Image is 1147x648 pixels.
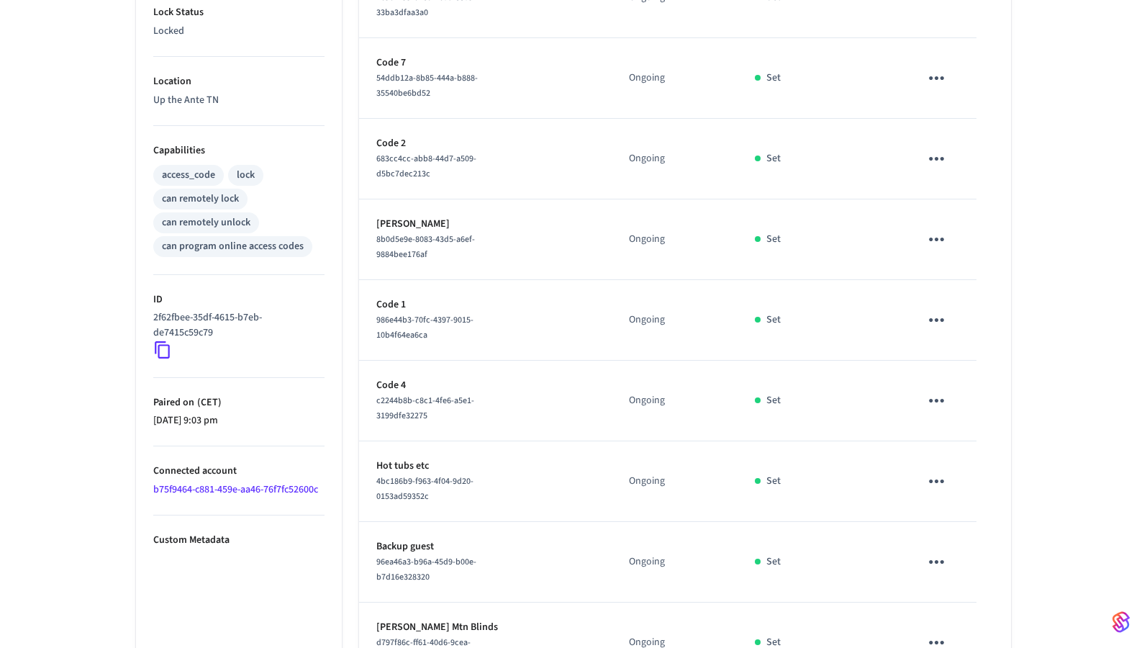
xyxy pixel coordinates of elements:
[153,533,325,548] p: Custom Metadata
[153,413,325,428] p: [DATE] 9:03 pm
[376,395,474,422] span: c2244b8b-c8c1-4fe6-a5e1-3199dfe32275
[376,233,475,261] span: 8b0d5e9e-8083-43d5-a6ef-9884bee176af
[376,55,519,71] p: Code 7
[153,143,325,158] p: Capabilities
[153,310,319,341] p: 2f62fbee-35df-4615-b7eb-de7415c59c79
[153,292,325,307] p: ID
[376,556,476,583] span: 96ea46a3-b96a-45d9-b00e-b7d16e328320
[766,232,781,247] p: Set
[153,5,325,20] p: Lock Status
[376,459,519,474] p: Hot tubs etc
[162,215,250,230] div: can remotely unlock
[766,71,781,86] p: Set
[612,361,738,441] td: Ongoing
[766,554,781,570] p: Set
[612,38,738,119] td: Ongoing
[237,168,255,183] div: lock
[153,74,325,89] p: Location
[162,192,239,207] div: can remotely lock
[612,280,738,361] td: Ongoing
[194,395,222,410] span: ( CET )
[766,312,781,328] p: Set
[153,482,318,497] a: b75f9464-c881-459e-aa46-76f7fc52600c
[376,297,519,312] p: Code 1
[766,151,781,166] p: Set
[376,72,478,99] span: 54ddb12a-8b85-444a-b888-35540be6bd52
[612,199,738,280] td: Ongoing
[612,441,738,522] td: Ongoing
[162,239,304,254] div: can program online access codes
[376,217,519,232] p: [PERSON_NAME]
[376,378,519,393] p: Code 4
[153,395,325,410] p: Paired on
[376,620,519,635] p: [PERSON_NAME] Mtn Blinds
[153,93,325,108] p: Up the Ante TN
[376,136,519,151] p: Code 2
[376,475,473,503] span: 4bc186b9-f963-4f04-9d20-0153ad59352c
[153,24,325,39] p: Locked
[162,168,215,183] div: access_code
[612,522,738,603] td: Ongoing
[766,474,781,489] p: Set
[376,314,473,341] span: 986e44b3-70fc-4397-9015-10b4f64ea6ca
[612,119,738,199] td: Ongoing
[1112,611,1130,634] img: SeamLogoGradient.69752ec5.svg
[153,464,325,479] p: Connected account
[376,153,476,180] span: 683cc4cc-abb8-44d7-a509-d5bc7dec213c
[766,393,781,408] p: Set
[376,539,519,554] p: Backup guest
